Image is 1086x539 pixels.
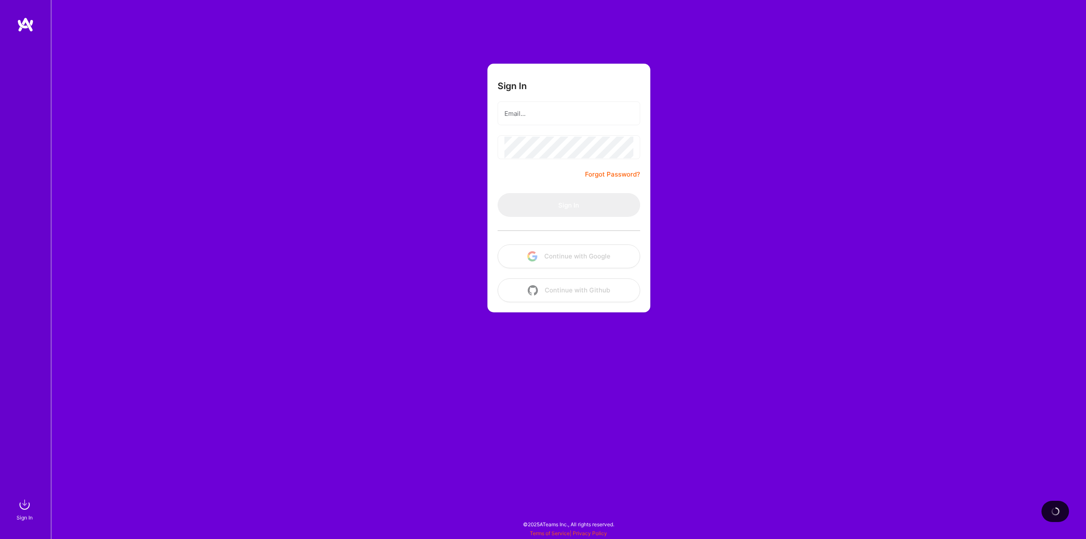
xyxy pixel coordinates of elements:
[530,530,607,536] span: |
[585,169,640,180] a: Forgot Password?
[17,17,34,32] img: logo
[504,103,633,124] input: Email...
[498,278,640,302] button: Continue with Github
[527,251,537,261] img: icon
[498,81,527,91] h3: Sign In
[18,496,33,522] a: sign inSign In
[573,530,607,536] a: Privacy Policy
[528,285,538,295] img: icon
[16,496,33,513] img: sign in
[1051,507,1059,516] img: loading
[530,530,570,536] a: Terms of Service
[498,244,640,268] button: Continue with Google
[498,193,640,217] button: Sign In
[17,513,33,522] div: Sign In
[51,514,1086,535] div: © 2025 ATeams Inc., All rights reserved.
